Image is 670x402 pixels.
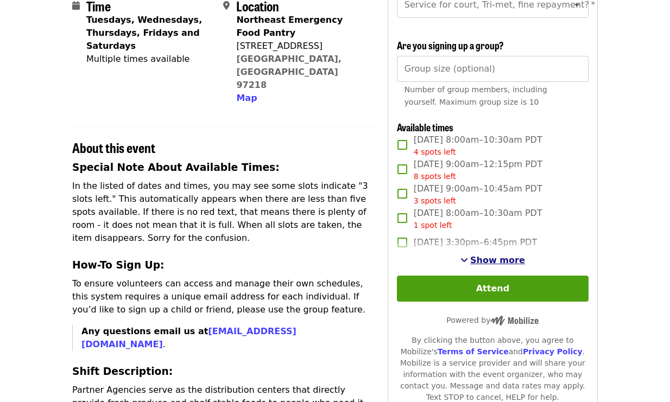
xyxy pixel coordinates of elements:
i: map-marker-alt icon [223,1,230,11]
strong: Tuesdays, Wednesdays, Thursdays, Fridays and Saturdays [86,15,202,51]
strong: Any questions email us at [81,326,296,349]
button: See more timeslots [460,254,525,267]
span: Map [236,93,257,103]
input: [object Object] [397,56,589,82]
strong: Special Note About Available Times: [72,162,280,173]
span: Show more [470,255,525,265]
strong: Northeast Emergency Food Pantry [236,15,343,38]
strong: How-To Sign Up: [72,259,165,271]
div: [STREET_ADDRESS] [236,40,365,53]
span: [DATE] 9:00am–10:45am PDT [414,182,542,207]
span: Number of group members, including yourself. Maximum group size is 10 [404,85,547,106]
p: . [81,325,375,351]
button: Attend [397,276,589,302]
span: [DATE] 9:00am–12:15pm PDT [414,158,542,182]
span: 3 spots left [414,196,456,205]
span: 8 spots left [414,172,456,181]
strong: Shift Description: [72,366,173,377]
span: [DATE] 3:30pm–6:45pm PDT [414,236,537,249]
p: In the listed of dates and times, you may see some slots indicate "3 slots left." This automatica... [72,180,375,245]
p: To ensure volunteers can access and manage their own schedules, this system requires a unique ema... [72,277,375,316]
span: About this event [72,138,155,157]
span: 1 spot left [414,221,452,229]
span: Are you signing up a group? [397,38,504,52]
i: calendar icon [72,1,80,11]
span: Powered by [446,316,539,324]
a: Privacy Policy [523,347,583,356]
button: Map [236,92,257,105]
img: Powered by Mobilize [490,316,539,326]
span: 4 spots left [414,148,456,156]
span: Available times [397,120,453,134]
div: Multiple times available [86,53,214,66]
a: Terms of Service [438,347,509,356]
span: [DATE] 8:00am–10:30am PDT [414,207,542,231]
span: [DATE] 8:00am–10:30am PDT [414,133,542,158]
a: [GEOGRAPHIC_DATA], [GEOGRAPHIC_DATA] 97218 [236,54,342,90]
